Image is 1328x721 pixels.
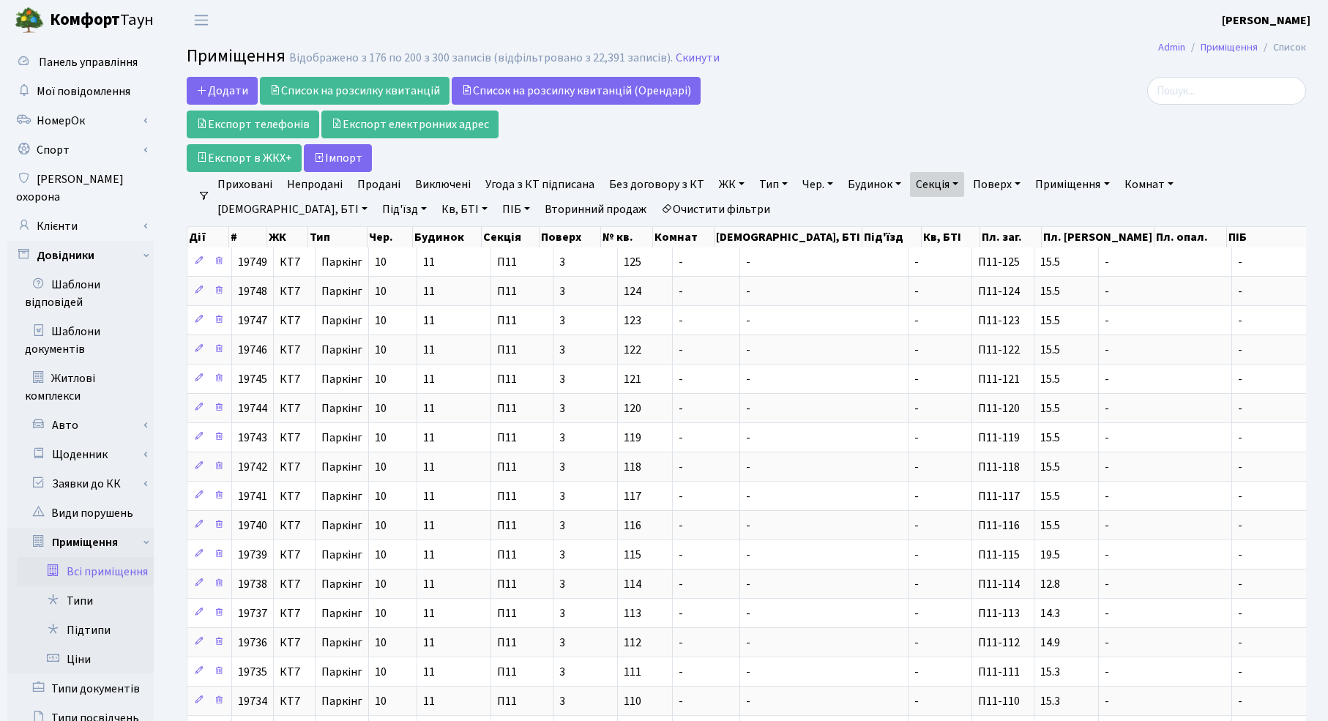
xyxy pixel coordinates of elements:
span: П11-112 [978,635,1020,651]
span: 15.5 [1040,430,1060,446]
span: - [679,283,683,299]
span: П11-119 [978,430,1020,446]
span: - [746,605,750,621]
span: П11-125 [978,254,1020,270]
span: 19737 [238,605,267,621]
span: П11 [497,459,517,475]
a: Щоденник [17,440,154,469]
span: 3 [559,547,565,563]
span: 19741 [238,488,267,504]
span: 15.5 [1040,459,1060,475]
span: - [746,576,750,592]
a: [PERSON_NAME] [1222,12,1310,29]
span: Паркінг [321,285,362,297]
a: Список на розсилку квитанцій [260,77,449,105]
span: 3 [559,342,565,358]
span: 124 [624,283,641,299]
span: - [1238,547,1242,563]
span: - [1105,547,1109,563]
span: - [914,313,919,329]
span: 19742 [238,459,267,475]
a: Будинок [842,172,907,197]
span: - [1238,430,1242,446]
span: - [679,664,683,680]
th: Кв, БТІ [922,227,980,247]
span: 3 [559,488,565,504]
span: - [914,430,919,446]
a: Експорт телефонів [187,111,319,138]
th: Дії [187,227,229,247]
a: Довідники [7,241,154,270]
a: Всі приміщення [17,557,154,586]
span: - [746,518,750,534]
span: КТ7 [280,490,309,502]
span: - [746,283,750,299]
span: 114 [624,576,641,592]
span: КТ7 [280,285,309,297]
span: Паркінг [321,549,362,561]
a: Admin [1158,40,1185,55]
span: - [914,254,919,270]
a: Спорт [7,135,154,165]
span: Паркінг [321,256,362,268]
span: - [1238,371,1242,387]
span: КТ7 [280,549,309,561]
span: - [914,518,919,534]
span: - [914,459,919,475]
a: Продані [351,172,406,197]
span: П11 [497,371,517,387]
span: - [746,342,750,358]
span: - [1238,400,1242,416]
a: Типи [17,586,154,616]
span: 10 [375,283,387,299]
span: 11 [423,605,435,621]
span: 19743 [238,430,267,446]
span: КТ7 [280,520,309,531]
a: Вторинний продаж [539,197,652,222]
a: [DEMOGRAPHIC_DATA], БТІ [212,197,373,222]
img: logo.png [15,6,44,35]
a: Тип [753,172,794,197]
span: 19735 [238,664,267,680]
a: Приміщення [1029,172,1115,197]
a: Кв, БТІ [436,197,493,222]
span: - [746,459,750,475]
span: - [746,254,750,270]
span: 11 [423,664,435,680]
a: Без договору з КТ [603,172,710,197]
span: 123 [624,313,641,329]
a: Авто [17,411,154,440]
span: 3 [559,283,565,299]
span: - [746,635,750,651]
span: П11-123 [978,313,1020,329]
span: - [914,400,919,416]
span: 10 [375,459,387,475]
span: 11 [423,371,435,387]
span: П11 [497,342,517,358]
span: 11 [423,518,435,534]
span: 10 [375,635,387,651]
span: - [746,313,750,329]
span: 3 [559,605,565,621]
th: Пл. заг. [980,227,1042,247]
span: 19744 [238,400,267,416]
span: - [1105,635,1109,651]
span: - [679,576,683,592]
span: 115 [624,547,641,563]
button: Iмпорт [304,144,372,172]
a: Ціни [17,645,154,674]
span: - [1238,254,1242,270]
span: - [746,488,750,504]
a: [PERSON_NAME] охорона [7,165,154,212]
span: КТ7 [280,344,309,356]
span: 3 [559,313,565,329]
span: П11 [497,635,517,651]
span: - [1238,635,1242,651]
span: Паркінг [321,432,362,444]
th: Пл. [PERSON_NAME] [1042,227,1154,247]
span: 11 [423,488,435,504]
a: Клієнти [7,212,154,241]
span: - [1105,313,1109,329]
span: - [679,430,683,446]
